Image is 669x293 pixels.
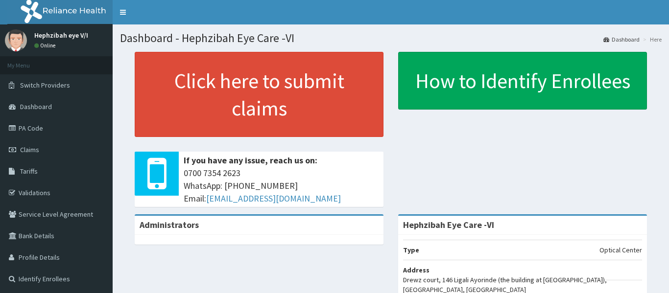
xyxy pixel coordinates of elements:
a: Click here to submit claims [135,52,383,137]
b: Administrators [140,219,199,230]
p: Optical Center [599,245,642,255]
b: Address [403,266,430,274]
li: Here [641,35,662,44]
span: Dashboard [20,102,52,111]
a: Online [34,42,58,49]
span: Switch Providers [20,81,70,90]
span: Tariffs [20,167,38,176]
b: Type [403,246,419,254]
a: [EMAIL_ADDRESS][DOMAIN_NAME] [206,193,341,204]
a: Dashboard [603,35,640,44]
span: Claims [20,145,39,154]
h1: Dashboard - Hephzibah Eye Care -VI [120,32,662,45]
strong: Hephzibah Eye Care -VI [403,219,494,230]
b: If you have any issue, reach us on: [184,155,317,166]
p: Hephzibah eye V/I [34,32,88,39]
span: 0700 7354 2623 WhatsApp: [PHONE_NUMBER] Email: [184,167,379,204]
img: User Image [5,29,27,51]
a: How to Identify Enrollees [398,52,647,110]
